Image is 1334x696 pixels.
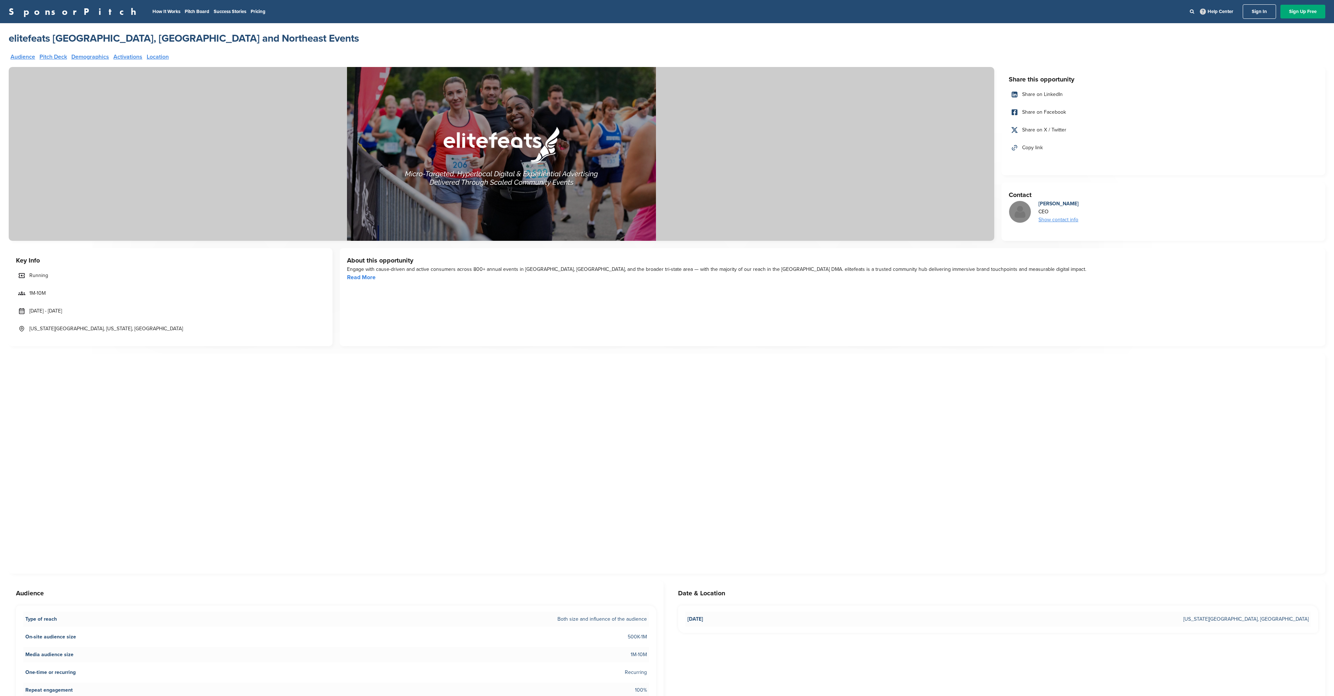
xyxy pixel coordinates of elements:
span: Share on X / Twitter [1022,126,1066,134]
h3: Share this opportunity [1009,74,1318,84]
a: Share on LinkedIn [1009,87,1318,102]
span: Share on Facebook [1022,108,1066,116]
a: Success Stories [214,9,246,14]
iframe: YouTube video player [16,361,1318,565]
span: 1M-10M [29,289,46,297]
span: Recurring [625,668,647,676]
a: elitefeats [GEOGRAPHIC_DATA], [GEOGRAPHIC_DATA] and Northeast Events [9,32,359,45]
a: Sign Up Free [1280,5,1325,18]
span: Share on LinkedIn [1022,91,1063,98]
h3: Date & Location [678,588,1318,598]
a: Share on Facebook [1009,105,1318,120]
a: Help Center [1199,7,1235,16]
a: Demographics [71,54,109,60]
span: 1M-10M [631,651,647,659]
a: Audience [11,54,35,60]
div: [PERSON_NAME] [1038,200,1079,208]
h3: Key Info [16,255,325,265]
a: Activations [113,54,142,60]
span: Copy link [1022,144,1043,152]
h3: Contact [1009,190,1318,200]
span: Repeat engagement [25,686,73,694]
a: Pricing [251,9,265,14]
span: [US_STATE][GEOGRAPHIC_DATA], [US_STATE], [GEOGRAPHIC_DATA] [29,325,183,333]
span: [US_STATE][GEOGRAPHIC_DATA], [GEOGRAPHIC_DATA] [1183,615,1309,623]
a: How It Works [152,9,180,14]
span: Type of reach [25,615,57,623]
a: Sign In [1243,4,1276,19]
span: [DATE] - [DATE] [29,307,62,315]
a: Read More [347,274,376,281]
a: Pitch Deck [39,54,67,60]
a: Pitch Board [185,9,209,14]
span: Running [29,272,48,280]
span: 500K-1M [628,633,647,641]
img: Missing [1009,201,1031,223]
a: Location [147,54,169,60]
span: On-site audience size [25,633,76,641]
a: Share on X / Twitter [1009,122,1318,138]
a: Copy link [1009,140,1318,155]
div: Engage with cause-driven and active consumers across 800+ annual events in [GEOGRAPHIC_DATA], [GE... [347,265,1318,273]
span: [DATE] [687,615,703,623]
div: CEO [1038,208,1079,216]
span: 100% [635,686,647,694]
div: Show contact info [1038,216,1079,224]
span: Both size and influence of the audience [557,615,647,623]
span: One-time or recurring [25,668,76,676]
a: SponsorPitch [9,7,141,16]
h3: Audience [16,588,656,598]
h3: About this opportunity [347,255,1318,265]
img: Sponsorpitch & [9,67,994,241]
span: Media audience size [25,651,74,659]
